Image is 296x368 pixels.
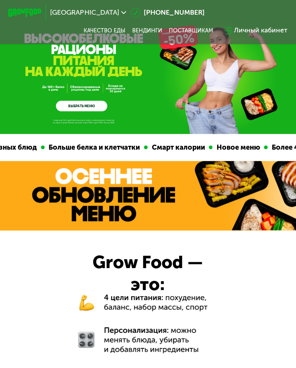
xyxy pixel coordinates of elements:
div: Grow Food — это: [74,251,222,295]
div: Новое меню [212,142,263,153]
div: поставщикам [169,27,214,34]
div: Больше белка и клетчатки [44,142,143,153]
a: ВЫБРАТЬ МЕНЮ [56,101,108,111]
a: Вендинги [132,27,162,34]
a: [PHONE_NUMBER] [131,8,205,18]
div: Смарт калории [147,142,208,153]
span: [GEOGRAPHIC_DATA] [50,9,119,16]
a: Качество еды [84,27,126,34]
div: Личный кабинет [234,25,288,35]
